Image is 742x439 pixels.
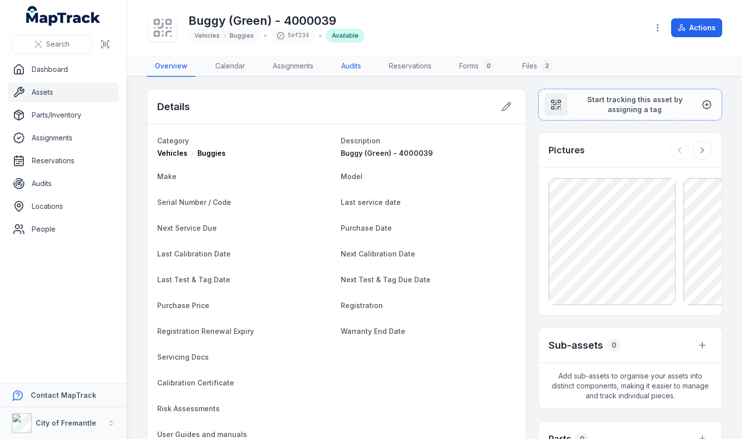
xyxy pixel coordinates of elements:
a: Parts/Inventory [8,105,119,125]
a: Forms0 [451,56,502,77]
a: Reservations [381,56,439,77]
strong: Contact MapTrack [31,391,96,399]
a: Assets [8,82,119,102]
button: Start tracking this asset by assigning a tag [538,89,722,121]
div: Available [326,29,365,43]
button: Actions [671,18,722,37]
span: Category [157,136,189,145]
span: Description [341,136,380,145]
div: 0 [483,60,495,72]
a: Audits [8,174,119,193]
span: Buggy (Green) - 4000039 [341,149,433,157]
span: Servicing Docs [157,353,209,361]
span: Next Test & Tag Due Date [341,275,431,284]
h3: Pictures [549,143,585,157]
span: Search [46,39,69,49]
button: Search [12,35,92,54]
strong: City of Fremantle [36,419,96,427]
span: Serial Number / Code [157,198,231,206]
h1: Buggy (Green) - 4000039 [188,13,365,29]
div: 5ef234 [271,29,315,43]
span: Warranty End Date [341,327,405,335]
span: Purchase Price [157,301,209,310]
div: 2 [541,60,553,72]
a: Assignments [8,128,119,148]
span: User Guides and manuals [157,430,247,439]
a: Dashboard [8,60,119,79]
a: Reservations [8,151,119,171]
span: Calibration Certificate [157,378,234,387]
a: Assignments [265,56,321,77]
span: Add sub-assets to organise your assets into distinct components, making it easier to manage and t... [539,363,722,409]
span: Vehicles [157,148,187,158]
span: Registration Renewal Expiry [157,327,254,335]
span: Last Test & Tag Date [157,275,230,284]
a: Files2 [514,56,561,77]
span: Purchase Date [341,224,392,232]
span: Last service date [341,198,401,206]
a: Locations [8,196,119,216]
span: Vehicles [194,32,220,40]
span: Registration [341,301,383,310]
a: MapTrack [26,6,101,26]
span: Start tracking this asset by assigning a tag [575,95,694,115]
span: Next Service Due [157,224,217,232]
span: Next Calibration Date [341,250,415,258]
span: Last Calibration Date [157,250,231,258]
span: Buggies [197,148,226,158]
a: People [8,219,119,239]
span: Make [157,172,177,181]
span: Model [341,172,363,181]
a: Overview [147,56,195,77]
span: Buggies [230,32,254,40]
div: 0 [607,338,621,352]
h2: Sub-assets [549,338,603,352]
h2: Details [157,100,190,114]
span: Risk Assessments [157,404,220,413]
a: Audits [333,56,369,77]
a: Calendar [207,56,253,77]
